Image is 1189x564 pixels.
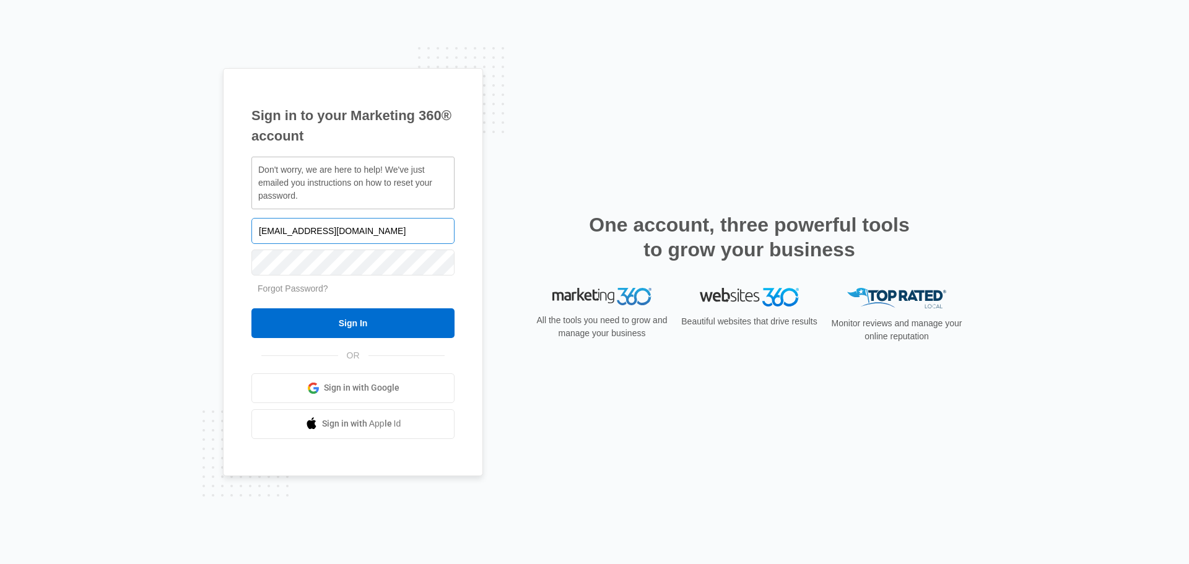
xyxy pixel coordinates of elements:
img: Top Rated Local [847,288,946,308]
p: Beautiful websites that drive results [680,315,819,328]
p: Monitor reviews and manage your online reputation [827,317,966,343]
img: Websites 360 [700,288,799,306]
a: Sign in with Apple Id [251,409,455,439]
span: Sign in with Apple Id [322,417,401,430]
a: Sign in with Google [251,373,455,403]
span: Sign in with Google [324,381,399,394]
span: Don't worry, we are here to help! We've just emailed you instructions on how to reset your password. [258,165,432,201]
img: Marketing 360 [552,288,651,305]
a: Forgot Password? [258,284,328,293]
h1: Sign in to your Marketing 360® account [251,105,455,146]
input: Sign In [251,308,455,338]
input: Email [251,218,455,244]
span: OR [338,349,368,362]
p: All the tools you need to grow and manage your business [533,314,671,340]
h2: One account, three powerful tools to grow your business [585,212,913,262]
